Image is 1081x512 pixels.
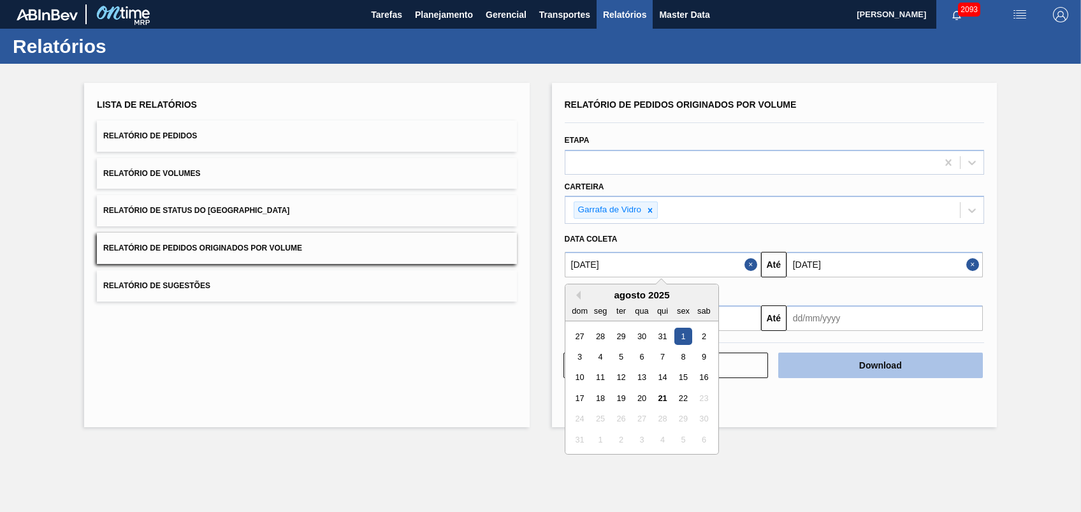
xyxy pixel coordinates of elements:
[1053,7,1068,22] img: Logout
[571,431,588,448] div: Not available domingo, 31 de agosto de 2025
[744,252,761,277] button: Close
[787,305,983,331] input: dd/mm/yyyy
[591,431,609,448] div: Not available segunda-feira, 1 de setembro de 2025
[97,99,197,110] span: Lista de Relatórios
[653,431,671,448] div: Not available quinta-feira, 4 de setembro de 2025
[659,7,709,22] span: Master Data
[695,302,712,319] div: sab
[591,328,609,345] div: Choose segunda-feira, 28 de julho de 2025
[97,195,516,226] button: Relatório de Status do [GEOGRAPHIC_DATA]
[565,99,797,110] span: Relatório de Pedidos Originados por Volume
[653,328,671,345] div: Choose quinta-feira, 31 de julho de 2025
[653,390,671,407] div: Choose quinta-feira, 21 de agosto de 2025
[633,431,650,448] div: Not available quarta-feira, 3 de setembro de 2025
[574,202,644,218] div: Garrafa de Vidro
[787,252,983,277] input: dd/mm/yyyy
[571,390,588,407] div: Choose domingo, 17 de agosto de 2025
[571,328,588,345] div: Choose domingo, 27 de julho de 2025
[695,328,712,345] div: Choose sábado, 2 de agosto de 2025
[97,158,516,189] button: Relatório de Volumes
[97,233,516,264] button: Relatório de Pedidos Originados por Volume
[539,7,590,22] span: Transportes
[571,411,588,428] div: Not available domingo, 24 de agosto de 2025
[761,252,787,277] button: Até
[563,353,768,378] button: Limpar
[103,131,197,140] span: Relatório de Pedidos
[591,411,609,428] div: Not available segunda-feira, 25 de agosto de 2025
[572,291,581,300] button: Previous Month
[486,7,526,22] span: Gerencial
[612,328,629,345] div: Choose terça-feira, 29 de julho de 2025
[633,348,650,365] div: Choose quarta-feira, 6 de agosto de 2025
[674,390,692,407] div: Choose sexta-feira, 22 de agosto de 2025
[778,353,983,378] button: Download
[674,369,692,386] div: Choose sexta-feira, 15 de agosto de 2025
[571,348,588,365] div: Choose domingo, 3 de agosto de 2025
[653,411,671,428] div: Not available quinta-feira, 28 de agosto de 2025
[674,302,692,319] div: sex
[653,348,671,365] div: Choose quinta-feira, 7 de agosto de 2025
[633,411,650,428] div: Not available quarta-feira, 27 de agosto de 2025
[415,7,473,22] span: Planejamento
[966,252,983,277] button: Close
[612,369,629,386] div: Choose terça-feira, 12 de agosto de 2025
[1012,7,1027,22] img: userActions
[633,369,650,386] div: Choose quarta-feira, 13 de agosto de 2025
[103,169,200,178] span: Relatório de Volumes
[612,390,629,407] div: Choose terça-feira, 19 de agosto de 2025
[591,390,609,407] div: Choose segunda-feira, 18 de agosto de 2025
[695,348,712,365] div: Choose sábado, 9 de agosto de 2025
[565,182,604,191] label: Carteira
[565,235,618,244] span: Data coleta
[653,302,671,319] div: qui
[603,7,646,22] span: Relatórios
[695,411,712,428] div: Not available sábado, 30 de agosto de 2025
[13,39,239,54] h1: Relatórios
[565,252,761,277] input: dd/mm/yyyy
[569,326,714,450] div: month 2025-08
[674,431,692,448] div: Not available sexta-feira, 5 de setembro de 2025
[612,302,629,319] div: ter
[612,411,629,428] div: Not available terça-feira, 26 de agosto de 2025
[958,3,980,17] span: 2093
[97,121,516,152] button: Relatório de Pedidos
[103,281,210,290] span: Relatório de Sugestões
[612,431,629,448] div: Not available terça-feira, 2 de setembro de 2025
[633,328,650,345] div: Choose quarta-feira, 30 de julho de 2025
[371,7,402,22] span: Tarefas
[695,369,712,386] div: Choose sábado, 16 de agosto de 2025
[612,348,629,365] div: Choose terça-feira, 5 de agosto de 2025
[695,390,712,407] div: Not available sábado, 23 de agosto de 2025
[936,6,977,24] button: Notificações
[591,369,609,386] div: Choose segunda-feira, 11 de agosto de 2025
[761,305,787,331] button: Até
[103,206,289,215] span: Relatório de Status do [GEOGRAPHIC_DATA]
[695,431,712,448] div: Not available sábado, 6 de setembro de 2025
[653,369,671,386] div: Choose quinta-feira, 14 de agosto de 2025
[17,9,78,20] img: TNhmsLtSVTkK8tSr43FrP2fwEKptu5GPRR3wAAAABJRU5ErkJggg==
[565,289,718,300] div: agosto 2025
[103,244,302,252] span: Relatório de Pedidos Originados por Volume
[571,302,588,319] div: dom
[633,390,650,407] div: Choose quarta-feira, 20 de agosto de 2025
[633,302,650,319] div: qua
[571,369,588,386] div: Choose domingo, 10 de agosto de 2025
[565,136,590,145] label: Etapa
[674,328,692,345] div: Choose sexta-feira, 1 de agosto de 2025
[674,348,692,365] div: Choose sexta-feira, 8 de agosto de 2025
[591,348,609,365] div: Choose segunda-feira, 4 de agosto de 2025
[591,302,609,319] div: seg
[674,411,692,428] div: Not available sexta-feira, 29 de agosto de 2025
[97,270,516,302] button: Relatório de Sugestões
